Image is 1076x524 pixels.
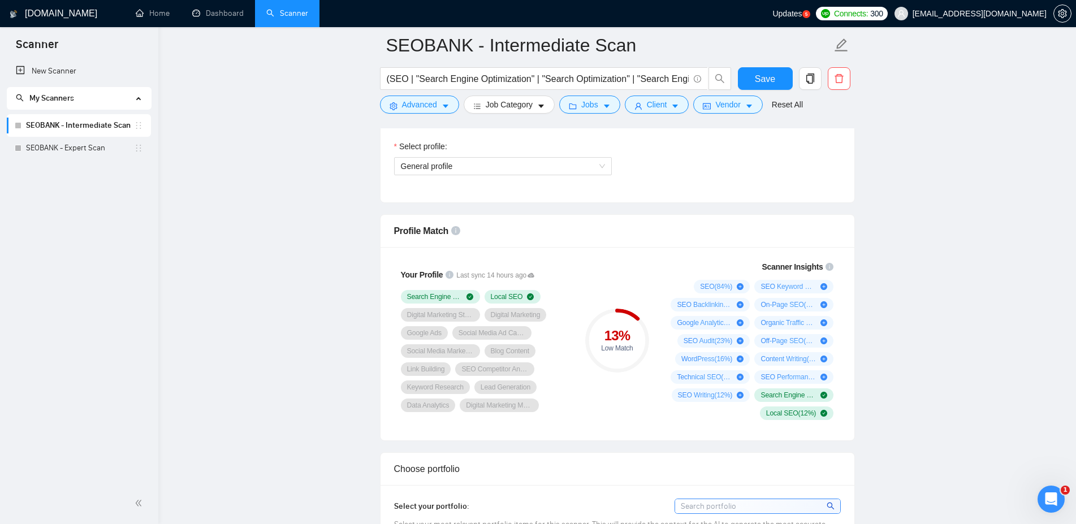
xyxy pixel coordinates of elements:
[1054,9,1071,18] span: setting
[394,501,469,511] span: Select your portfolio:
[402,98,437,111] span: Advanced
[407,383,464,392] span: Keyword Research
[760,391,816,400] span: Search Engine Optimization ( 79 %)
[700,282,732,291] span: SEO ( 84 %)
[491,292,523,301] span: Local SEO
[394,226,449,236] span: Profile Match
[677,318,732,327] span: Google Analytics ( 26 %)
[762,263,823,271] span: Scanner Insights
[569,102,577,110] span: folder
[16,93,74,103] span: My Scanners
[820,319,827,326] span: plus-circle
[585,345,649,352] div: Low Match
[407,310,474,319] span: Digital Marketing Strategy
[459,328,525,337] span: Social Media Ad Campaign
[192,8,244,18] a: dashboardDashboard
[677,373,732,382] span: Technical SEO ( 16 %)
[681,354,732,363] span: WordPress ( 16 %)
[401,270,443,279] span: Your Profile
[464,96,555,114] button: barsJob Categorycaret-down
[451,226,460,235] span: info-circle
[834,7,868,20] span: Connects:
[399,140,447,153] span: Select profile:
[709,73,731,84] span: search
[491,310,541,319] span: Digital Marketing
[16,94,24,102] span: search
[1061,486,1070,495] span: 1
[834,38,849,53] span: edit
[7,36,67,60] span: Scanner
[828,73,850,84] span: delete
[766,409,816,418] span: Local SEO ( 12 %)
[708,67,731,90] button: search
[760,318,816,327] span: Organic Traffic Growth ( 25 %)
[481,383,530,392] span: Lead Generation
[581,98,598,111] span: Jobs
[737,392,744,399] span: plus-circle
[407,292,463,301] span: Search Engine Optimization
[802,10,810,18] a: 5
[684,336,732,345] span: SEO Audit ( 23 %)
[527,293,534,300] span: check-circle
[16,60,142,83] a: New Scanner
[760,282,816,291] span: SEO Keyword Research ( 62 %)
[755,72,775,86] span: Save
[407,347,474,356] span: Social Media Marketing
[585,329,649,343] div: 13 %
[473,102,481,110] span: bars
[135,497,146,509] span: double-left
[266,8,308,18] a: searchScanner
[1038,486,1065,513] iframe: Intercom live chat
[486,98,533,111] span: Job Category
[737,319,744,326] span: plus-circle
[760,354,816,363] span: Content Writing ( 16 %)
[827,500,836,512] span: search
[134,144,143,153] span: holder
[693,96,762,114] button: idcardVendorcaret-down
[820,392,827,399] span: check-circle
[737,283,744,290] span: plus-circle
[675,499,840,513] input: Search portfolio
[136,8,170,18] a: homeHome
[870,7,883,20] span: 300
[26,137,134,159] a: SEOBANK - Expert Scan
[820,356,827,362] span: plus-circle
[461,365,528,374] span: SEO Competitor Analysis
[603,102,611,110] span: caret-down
[737,337,744,344] span: plus-circle
[7,60,151,83] li: New Scanner
[677,300,732,309] span: SEO Backlinking ( 47 %)
[799,67,822,90] button: copy
[671,102,679,110] span: caret-down
[1053,9,1071,18] a: setting
[1053,5,1071,23] button: setting
[760,300,816,309] span: On-Page SEO ( 36 %)
[466,293,473,300] span: check-circle
[772,9,802,18] span: Updates
[820,337,827,344] span: plus-circle
[394,453,841,485] div: Choose portfolio
[634,102,642,110] span: user
[703,102,711,110] span: idcard
[820,410,827,417] span: check-circle
[820,283,827,290] span: plus-circle
[387,72,689,86] input: Search Freelance Jobs...
[737,356,744,362] span: plus-circle
[390,102,397,110] span: setting
[760,336,816,345] span: Off-Page SEO ( 17 %)
[446,271,453,279] span: info-circle
[407,401,450,410] span: Data Analytics
[826,263,833,271] span: info-circle
[401,162,453,171] span: General profile
[7,137,151,159] li: SEOBANK - Expert Scan
[647,98,667,111] span: Client
[694,75,701,83] span: info-circle
[821,9,830,18] img: upwork-logo.png
[738,67,793,90] button: Save
[537,102,545,110] span: caret-down
[625,96,689,114] button: userClientcaret-down
[897,10,905,18] span: user
[456,270,534,281] span: Last sync 14 hours ago
[737,374,744,380] span: plus-circle
[10,5,18,23] img: logo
